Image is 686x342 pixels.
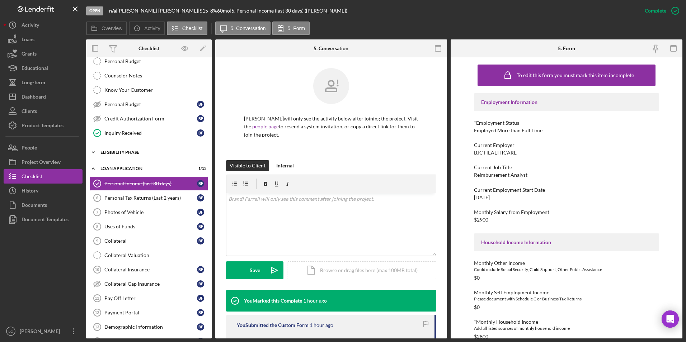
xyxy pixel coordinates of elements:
a: 11Pay Off LetterBF [90,291,208,305]
button: Grants [4,47,83,61]
div: $2900 [474,217,488,223]
a: Educational [4,61,83,75]
button: Documents [4,198,83,212]
a: 6Personal Tax Returns (Last 2 years)BF [90,191,208,205]
div: You Submitted the Custom Form [237,322,309,328]
button: Activity [129,22,165,35]
a: Collateral Gap InsuranceBF [90,277,208,291]
div: *Monthly Household Income [474,319,659,325]
div: Uses of Funds [104,224,197,229]
div: Personal Budget [104,58,208,64]
button: Internal [273,160,297,171]
div: Employed More than Full Time [474,128,542,133]
div: 1 / 15 [193,166,206,171]
div: Personal Income (last 30 days) [104,181,197,186]
button: Loans [4,32,83,47]
div: Collateral Insurance [104,267,197,272]
button: Clients [4,104,83,118]
div: Know Your Customer [104,87,208,93]
div: Eligibility Phase [100,150,203,155]
div: B F [197,129,204,137]
label: Checklist [182,25,203,31]
b: n/a [109,8,116,14]
div: History [22,184,38,200]
div: B F [197,223,204,230]
div: Documents [22,198,47,214]
div: Add all listed sources of monthly household income [474,325,659,332]
div: Demographic Information [104,324,197,330]
div: Checklist [22,169,42,185]
a: Counselor Notes [90,68,208,83]
div: Grants [22,47,37,63]
time: 2025-09-15 19:02 [310,322,333,328]
button: Complete [638,4,682,18]
div: B F [197,323,204,331]
div: B F [197,209,204,216]
div: Checklist [138,46,159,51]
a: Project Overview [4,155,83,169]
div: B F [197,237,204,244]
button: 5. Conversation [215,22,271,35]
a: Collateral Valuation [90,248,208,262]
div: Collateral [104,238,197,244]
div: Complete [645,4,666,18]
div: $2800 [474,334,488,339]
div: Document Templates [22,212,69,228]
a: Personal Budget [90,54,208,68]
button: Visible to Client [226,160,269,171]
div: Monthly Other Income [474,260,659,266]
div: Counselor Notes [104,73,208,79]
tspan: 8 [96,224,98,229]
div: 5. Conversation [314,46,348,51]
a: Dashboard [4,90,83,104]
button: People [4,141,83,155]
tspan: 10 [95,267,99,272]
a: Inquiry ReceivedBF [90,126,208,140]
div: Payment Portal [104,310,197,315]
div: Loans [22,32,34,48]
label: Overview [102,25,122,31]
div: 8 % [210,8,217,14]
div: You Marked this Complete [244,298,302,304]
div: Personal Budget [104,101,197,107]
label: 5. Conversation [231,25,266,31]
label: 5. Form [288,25,305,31]
div: [PERSON_NAME] [PERSON_NAME] | [117,8,199,14]
a: 8Uses of FundsBF [90,219,208,234]
a: 9CollateralBF [90,234,208,248]
div: 60 mo [217,8,230,14]
div: B F [197,280,204,288]
div: People [22,141,37,157]
text: LG [9,329,13,333]
tspan: 12 [95,310,99,315]
a: Credit Authorization FormBF [90,111,208,126]
div: Product Templates [22,118,64,134]
div: Please document with Schedule C or Business Tax Returns [474,295,659,303]
button: 5. Form [272,22,310,35]
a: 12Payment PortalBF [90,305,208,320]
a: Personal BudgetBF [90,97,208,111]
a: Personal Income (last 30 days)BF [90,176,208,191]
tspan: 13 [95,325,99,329]
div: Personal Tax Returns (Last 2 years) [104,195,197,201]
div: B F [197,295,204,302]
tspan: 6 [96,196,98,200]
tspan: 7 [96,210,98,214]
div: Clients [22,104,37,120]
div: Long-Term [22,75,45,91]
button: Product Templates [4,118,83,133]
button: Activity [4,18,83,32]
div: $0 [474,275,480,281]
p: [PERSON_NAME] will only see the activity below after joining the project. Visit the to resend a s... [244,115,418,139]
div: To edit this form you must mark this item incomplete [517,72,634,78]
div: | [109,8,117,14]
button: Checklist [167,22,207,35]
div: $0 [474,304,480,310]
div: Could include Social Security, Child Support, Other Public Assistance [474,266,659,273]
div: Credit Authorization Form [104,116,197,122]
